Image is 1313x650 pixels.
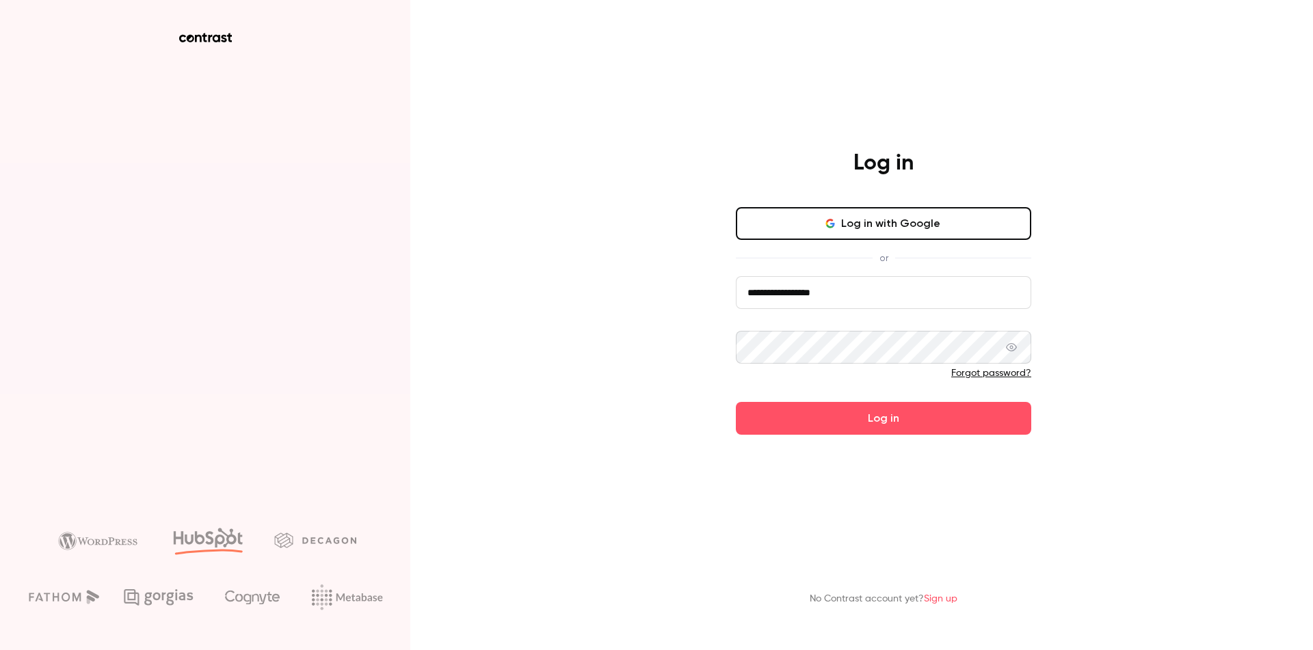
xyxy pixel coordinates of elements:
p: No Contrast account yet? [810,592,957,606]
img: decagon [274,532,356,547]
h4: Log in [853,150,914,177]
span: or [873,251,895,265]
a: Sign up [924,594,957,604]
button: Log in [736,402,1031,435]
a: Forgot password? [951,368,1031,378]
button: Log in with Google [736,207,1031,240]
